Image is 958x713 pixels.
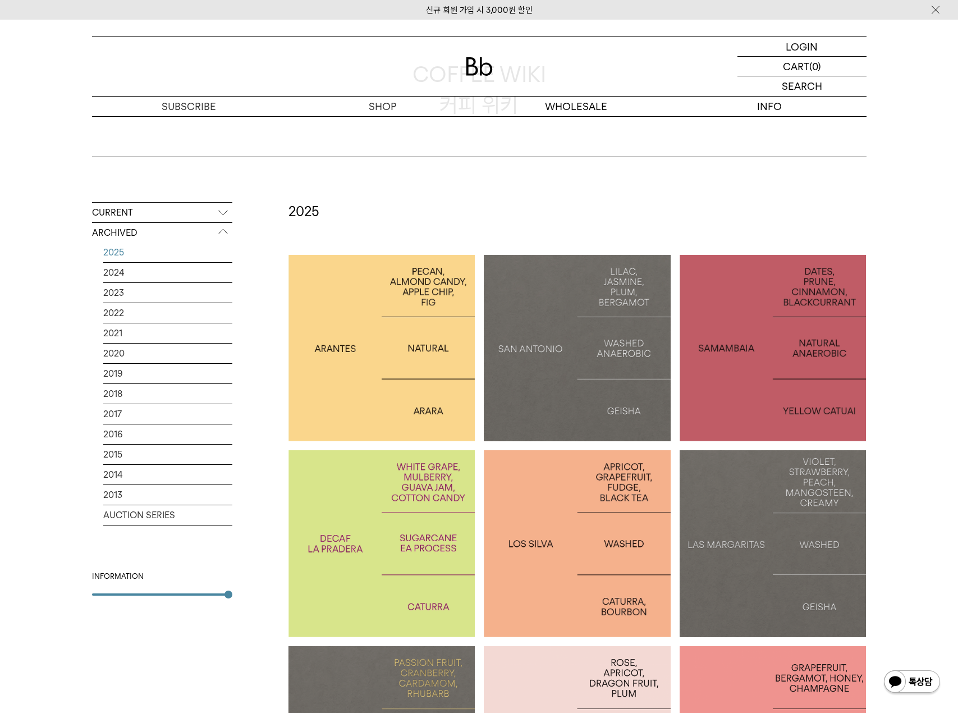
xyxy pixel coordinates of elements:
p: CURRENT [92,203,232,223]
a: LOGIN [737,37,867,57]
a: 2023 [103,283,232,303]
div: INFORMATION [92,571,232,582]
a: 2016 [103,424,232,444]
a: 브라질 사맘바이아BRAZIL SAMAMBAIA [680,255,867,442]
a: 신규 회원 가입 시 3,000원 할인 [426,5,533,15]
a: 산 안토니오: 게이샤SAN ANTONIO: GEISHA [484,255,671,442]
img: 카카오톡 채널 1:1 채팅 버튼 [883,669,941,696]
a: 2014 [103,465,232,485]
p: SEARCH [782,76,822,96]
p: LOGIN [786,37,818,56]
a: 2025 [103,243,232,262]
p: CART [783,57,809,76]
p: WHOLESALE [479,97,673,116]
p: ARCHIVED [92,223,232,243]
a: 2020 [103,344,232,363]
a: 2015 [103,445,232,464]
p: INFO [673,97,867,116]
a: 페루 로스 실바PERU LOS SILVA [484,450,671,637]
a: 콜롬비아 라 프라데라 디카페인 COLOMBIA LA PRADERA DECAF [288,450,475,637]
a: AUCTION SERIES [103,505,232,525]
a: 2022 [103,303,232,323]
a: 2013 [103,485,232,505]
a: CART (0) [737,57,867,76]
img: 로고 [466,57,493,76]
a: 2024 [103,263,232,282]
a: 2019 [103,364,232,383]
a: 2017 [103,404,232,424]
a: 2021 [103,323,232,343]
p: (0) [809,57,821,76]
a: SHOP [286,97,479,116]
a: 브라질 아란치스BRAZIL ARANTES [288,255,475,442]
a: 라스 마가리타스: 게이샤LAS MARGARITAS: GEISHA [680,450,867,637]
a: SUBSCRIBE [92,97,286,116]
h2: 2025 [288,202,867,221]
a: 2018 [103,384,232,404]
